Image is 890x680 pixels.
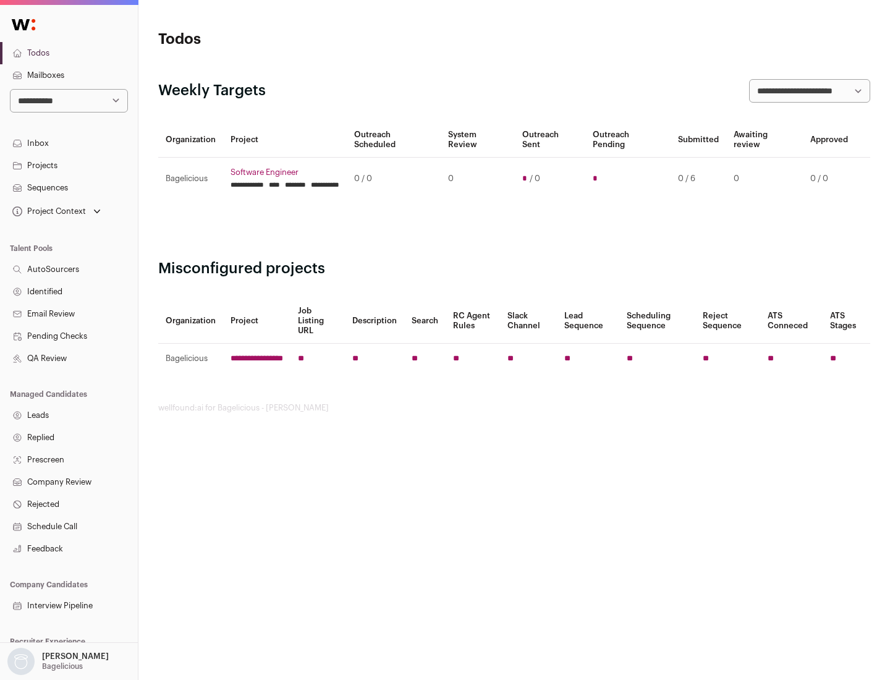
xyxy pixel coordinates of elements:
th: Organization [158,299,223,344]
th: Awaiting review [726,122,803,158]
th: System Review [441,122,514,158]
button: Open dropdown [5,648,111,675]
th: Outreach Scheduled [347,122,441,158]
h1: Todos [158,30,396,49]
span: / 0 [530,174,540,184]
th: Organization [158,122,223,158]
th: Scheduling Sequence [619,299,695,344]
th: Search [404,299,446,344]
th: ATS Conneced [760,299,822,344]
th: Submitted [671,122,726,158]
h2: Weekly Targets [158,81,266,101]
a: Software Engineer [231,168,339,177]
th: Slack Channel [500,299,557,344]
th: Outreach Sent [515,122,586,158]
th: ATS Stages [823,299,870,344]
th: Project [223,122,347,158]
th: Job Listing URL [290,299,345,344]
img: nopic.png [7,648,35,675]
th: Reject Sequence [695,299,761,344]
footer: wellfound:ai for Bagelicious - [PERSON_NAME] [158,403,870,413]
p: Bagelicious [42,661,83,671]
div: Project Context [10,206,86,216]
th: Lead Sequence [557,299,619,344]
td: Bagelicious [158,344,223,374]
th: Approved [803,122,855,158]
th: RC Agent Rules [446,299,499,344]
td: 0 [726,158,803,200]
td: 0 / 6 [671,158,726,200]
button: Open dropdown [10,203,103,220]
td: 0 / 0 [347,158,441,200]
h2: Misconfigured projects [158,259,870,279]
th: Outreach Pending [585,122,670,158]
p: [PERSON_NAME] [42,652,109,661]
img: Wellfound [5,12,42,37]
th: Description [345,299,404,344]
td: Bagelicious [158,158,223,200]
td: 0 [441,158,514,200]
th: Project [223,299,290,344]
td: 0 / 0 [803,158,855,200]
